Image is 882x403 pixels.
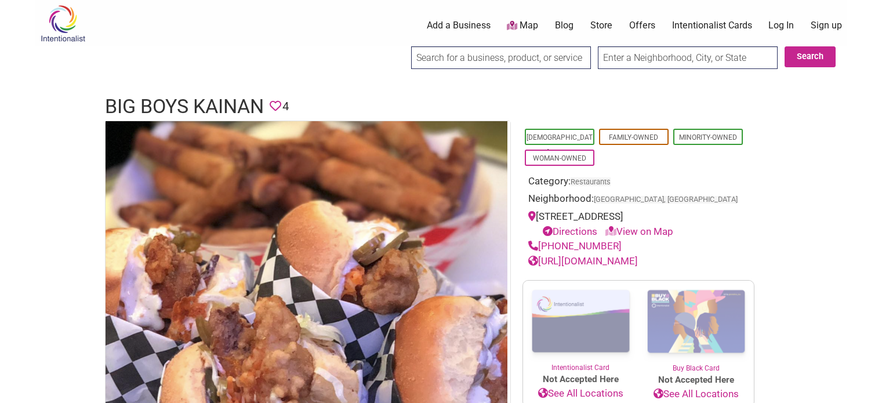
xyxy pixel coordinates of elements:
[528,174,749,192] div: Category:
[638,373,754,387] span: Not Accepted Here
[555,19,574,32] a: Blog
[672,19,752,32] a: Intentionalist Cards
[523,281,638,362] img: Intentionalist Card
[528,255,638,267] a: [URL][DOMAIN_NAME]
[528,209,749,239] div: [STREET_ADDRESS]
[507,19,538,32] a: Map
[282,97,289,115] span: 4
[811,19,842,32] a: Sign up
[527,133,593,157] a: [DEMOGRAPHIC_DATA]-Owned
[543,226,597,237] a: Directions
[629,19,655,32] a: Offers
[105,93,264,121] h1: Big Boys Kainan
[638,387,754,402] a: See All Locations
[768,19,794,32] a: Log In
[528,240,622,252] a: [PHONE_NUMBER]
[609,133,658,141] a: Family-Owned
[523,281,638,373] a: Intentionalist Card
[638,281,754,363] img: Buy Black Card
[270,97,281,115] span: You must be logged in to save favorites.
[594,196,738,204] span: [GEOGRAPHIC_DATA], [GEOGRAPHIC_DATA]
[598,46,778,69] input: Enter a Neighborhood, City, or State
[523,386,638,401] a: See All Locations
[590,19,612,32] a: Store
[35,5,90,42] img: Intentionalist
[605,226,673,237] a: View on Map
[533,154,586,162] a: Woman-Owned
[679,133,737,141] a: Minority-Owned
[528,191,749,209] div: Neighborhood:
[638,281,754,373] a: Buy Black Card
[571,177,611,186] a: Restaurants
[427,19,491,32] a: Add a Business
[785,46,836,67] button: Search
[411,46,591,69] input: Search for a business, product, or service
[523,373,638,386] span: Not Accepted Here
